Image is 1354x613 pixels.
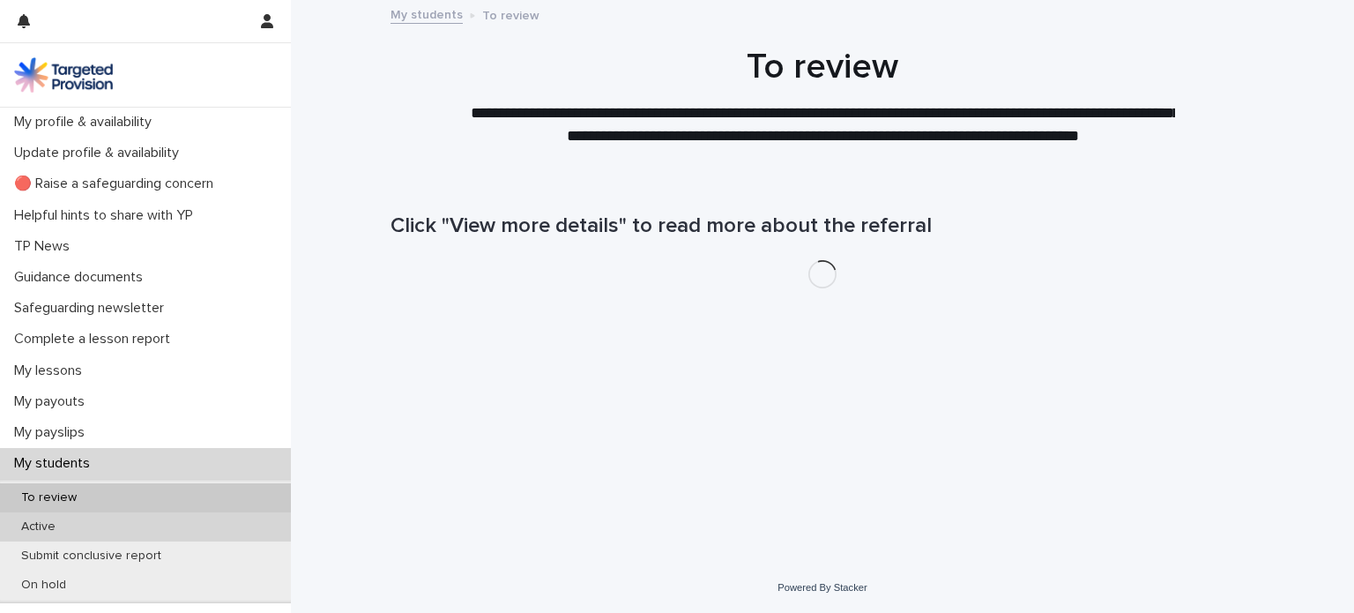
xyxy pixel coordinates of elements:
[777,582,867,593] a: Powered By Stacker
[391,46,1254,88] h1: To review
[7,363,96,379] p: My lessons
[7,114,166,131] p: My profile & availability
[7,331,184,348] p: Complete a lesson report
[7,549,175,564] p: Submit conclusive report
[7,424,99,441] p: My payslips
[7,145,193,161] p: Update profile & availability
[482,4,539,24] p: To review
[7,238,84,255] p: TP News
[7,520,70,535] p: Active
[14,57,113,93] img: M5nRWzHhSzIhMunXDL62
[7,393,99,410] p: My payouts
[391,213,1254,239] h1: Click "View more details" to read more about the referral
[7,455,104,472] p: My students
[7,490,91,505] p: To review
[7,300,178,317] p: Safeguarding newsletter
[391,4,463,24] a: My students
[7,176,227,192] p: 🔴 Raise a safeguarding concern
[7,578,80,593] p: On hold
[7,207,207,224] p: Helpful hints to share with YP
[7,269,157,286] p: Guidance documents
